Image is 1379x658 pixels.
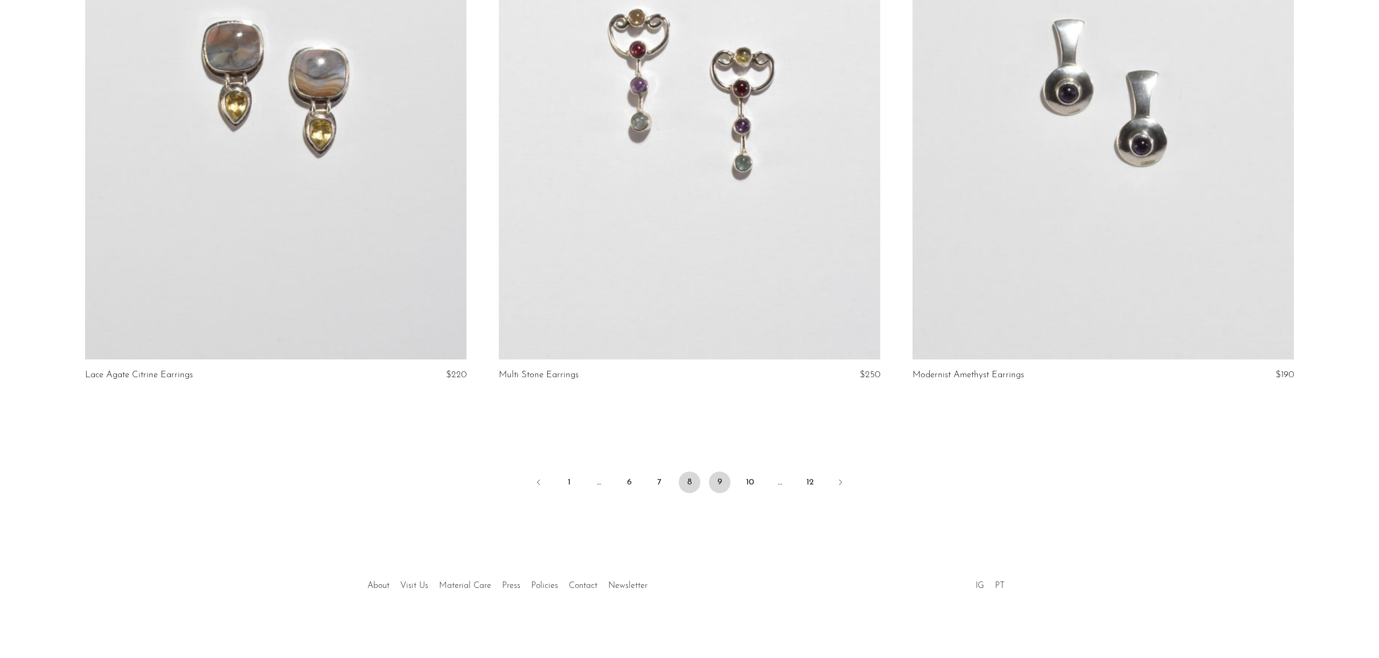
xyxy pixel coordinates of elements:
span: 8 [679,472,700,493]
a: Multi Stone Earrings [499,370,579,380]
a: Policies [531,581,558,590]
a: 1 [558,472,580,493]
a: 12 [799,472,821,493]
a: Lace Agate Citrine Earrings [85,370,193,380]
span: $220 [446,370,466,379]
a: Contact [569,581,597,590]
ul: Quick links [362,573,653,593]
a: Material Care [439,581,491,590]
a: 6 [618,472,640,493]
a: 9 [709,472,730,493]
a: PT [995,581,1005,590]
span: $190 [1276,370,1294,379]
a: About [367,581,389,590]
a: 7 [649,472,670,493]
a: IG [976,581,984,590]
a: 10 [739,472,761,493]
a: Press [502,581,520,590]
span: $250 [860,370,880,379]
span: … [769,472,791,493]
a: Modernist Amethyst Earrings [913,370,1024,380]
a: Visit Us [400,581,428,590]
ul: Social Medias [970,573,1010,593]
a: Next [830,472,851,495]
span: … [588,472,610,493]
a: Previous [528,472,549,495]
